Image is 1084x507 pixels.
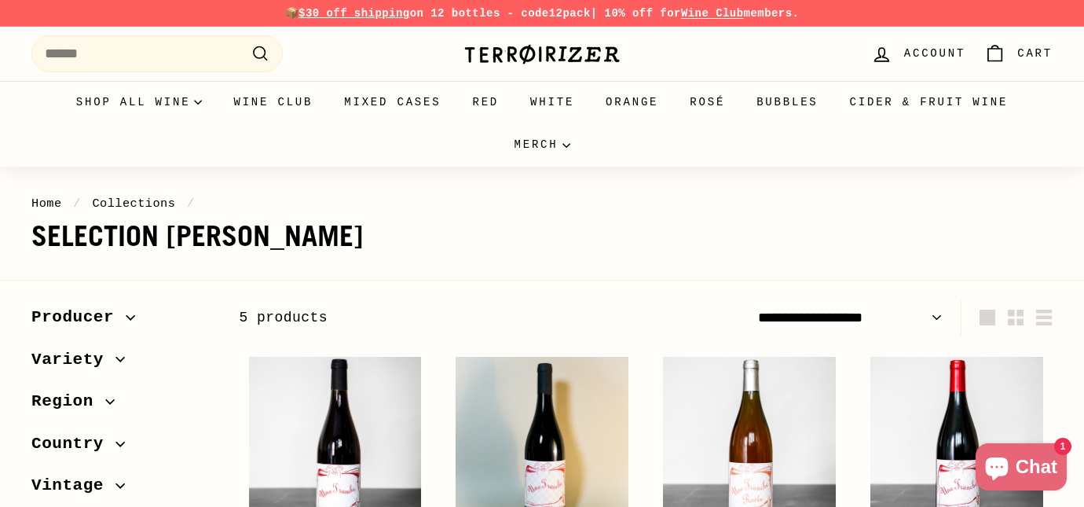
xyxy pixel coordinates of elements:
[1017,45,1053,62] span: Cart
[31,300,214,343] button: Producer
[31,427,214,469] button: Country
[498,123,585,166] summary: Merch
[31,197,62,211] a: Home
[31,388,105,415] span: Region
[218,81,328,123] a: Wine Club
[31,431,115,457] span: Country
[31,343,214,385] button: Variety
[328,81,456,123] a: Mixed Cases
[681,7,744,20] a: Wine Club
[549,7,591,20] strong: 12pack
[31,5,1053,22] p: 📦 on 12 bottles - code | 10% off for members.
[92,197,175,211] a: Collections
[298,7,410,20] span: $30 off shipping
[515,81,590,123] a: White
[60,81,218,123] summary: Shop all wine
[862,31,975,77] a: Account
[31,472,115,499] span: Vintage
[971,443,1071,494] inbox-online-store-chat: Shopify online store chat
[31,194,1053,213] nav: breadcrumbs
[31,221,1053,252] h1: Selection [PERSON_NAME]
[183,197,199,211] span: /
[975,31,1062,77] a: Cart
[31,347,115,373] span: Variety
[456,81,515,123] a: Red
[904,45,965,62] span: Account
[741,81,833,123] a: Bubbles
[239,307,646,329] div: 5 products
[31,384,214,427] button: Region
[834,81,1024,123] a: Cider & Fruit Wine
[590,81,674,123] a: Orange
[69,197,85,211] span: /
[31,304,126,331] span: Producer
[674,81,741,123] a: Rosé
